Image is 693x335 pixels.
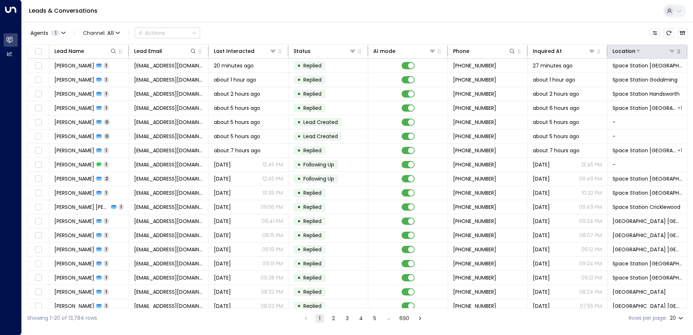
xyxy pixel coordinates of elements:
span: about 5 hours ago [214,119,260,126]
td: - [607,158,687,171]
span: simon.cook1973@gmail.com [134,302,203,310]
span: bevinclesueur@gmail.com [134,246,203,253]
span: 1 [104,105,109,111]
span: +447777253372 [453,104,496,112]
span: Hasan Alemdar [54,133,94,140]
span: Lead Created [303,119,338,126]
span: Space Station Banbury [613,260,682,267]
span: +447376754473 [453,246,496,253]
span: Yesterday [214,246,231,253]
span: Jordana Gillespie [54,189,94,197]
span: about 5 hours ago [533,133,579,140]
span: Kingapudelko@yahoo.co.uk [134,288,203,295]
span: Simon Cook [54,302,94,310]
span: 1 [104,274,109,281]
span: +447777253372 [453,133,496,140]
span: Replied [303,232,321,239]
span: +447543784255 [453,288,496,295]
p: 08:24 PM [579,288,602,295]
span: Hasan Alemdar [54,119,94,126]
p: 08:15 PM [262,232,283,239]
span: 1 [104,232,109,238]
span: Space Station Slough [613,288,666,295]
span: Replied [303,90,321,98]
nav: pagination navigation [301,314,425,323]
div: Space Station Kilburn [677,104,682,112]
p: 08:32 PM [261,288,283,295]
div: • [297,300,301,312]
p: 10:39 PM [262,189,283,197]
span: Yesterday [533,246,550,253]
span: Toggle select row [34,75,43,84]
span: Space Station Cricklewood [613,203,680,211]
span: Toggle select row [34,132,43,141]
span: Following Up [303,175,334,182]
span: Yesterday [214,189,231,197]
span: Neeraj Neeraj [54,203,109,211]
span: Channel: [80,28,123,38]
div: • [297,88,301,100]
span: Replied [303,274,321,281]
p: 06:12 PM [581,246,602,253]
div: Status [294,47,356,55]
span: Yesterday [533,189,550,197]
div: 20 [670,313,685,323]
span: noesurf1@gmail.com [134,119,203,126]
div: AI mode [373,47,395,55]
span: Toggle select all [34,47,43,56]
div: • [297,144,301,157]
p: 09:34 PM [579,218,602,225]
span: Replied [303,302,321,310]
span: bevinclesueur@gmail.com [134,218,203,225]
span: Yesterday [214,232,231,239]
label: Rows per page: [629,314,667,322]
div: • [297,130,301,142]
p: 09:56 PM [261,203,283,211]
span: Agents [30,30,48,36]
div: Showing 1-20 of 13,784 rows [27,314,97,322]
span: rosschapman07@hotmail.com [134,62,203,69]
p: 09:24 PM [579,260,602,267]
span: Toggle select row [34,231,43,240]
span: +447376754473 [453,218,496,225]
span: Ross Chapman [54,62,94,69]
div: Button group with a nested menu [135,28,200,38]
span: Rebecca Bailey [54,147,94,154]
span: 1 [104,246,109,252]
div: Inquired At [533,47,596,55]
span: +447788240950 [453,274,496,281]
span: Yesterday [214,302,231,310]
span: Sep 22, 2025 [533,175,550,182]
p: 09:31 PM [262,260,283,267]
span: paula_kiely@msn.com [134,90,203,98]
span: Yesterday [533,288,550,295]
span: 1 [104,190,109,196]
span: about 7 hours ago [214,147,261,154]
span: Yesterday [533,302,550,310]
button: Go to page 3 [343,314,352,323]
span: +447385600407 [453,260,496,267]
span: Toggle select row [34,104,43,113]
span: Space Station Castle Bromwich [613,246,682,253]
span: Space Station Shrewsbury [613,302,682,310]
span: +447917157969 [453,203,496,211]
span: 1 [119,204,124,210]
span: Space Station Castle Bromwich [613,218,682,225]
span: 1 [104,147,109,153]
span: Space Station Godalming [613,76,677,83]
span: Yesterday [214,260,231,267]
span: Following Up [303,161,334,168]
span: noesurf1@gmail.com [134,104,203,112]
span: 1 [104,62,109,69]
span: Toggle select row [34,90,43,99]
div: Lead Name [54,47,84,55]
span: beccy17@live.co.uk [134,175,203,182]
td: - [607,115,687,129]
span: Replied [303,76,321,83]
button: Go to page 690 [398,314,411,323]
span: Replied [303,203,321,211]
span: Rebecca Bailey [54,161,94,168]
div: • [297,187,301,199]
div: Actions [138,30,165,36]
span: 2 [104,175,110,182]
